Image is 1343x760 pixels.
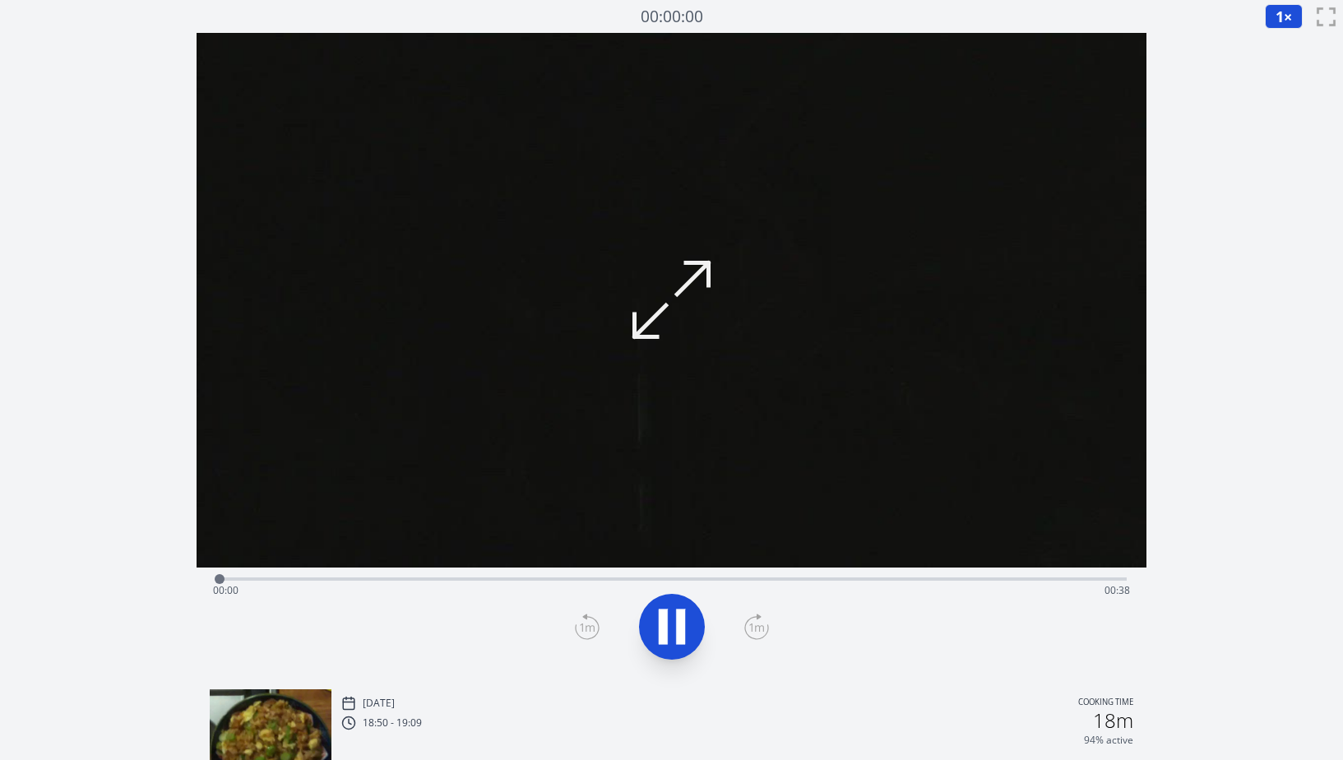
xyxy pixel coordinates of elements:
[363,716,422,730] p: 18:50 - 19:09
[363,697,395,710] p: [DATE]
[1093,711,1133,730] h2: 18m
[1084,734,1133,747] p: 94% active
[1265,4,1303,29] button: 1×
[1078,696,1133,711] p: Cooking time
[1105,583,1130,597] span: 00:38
[641,5,703,29] a: 00:00:00
[1276,7,1284,26] span: 1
